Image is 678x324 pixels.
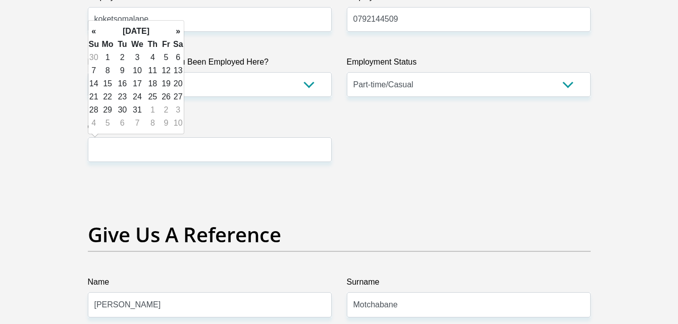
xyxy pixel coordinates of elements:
[145,51,160,64] td: 4
[88,51,99,64] td: 30
[173,77,184,90] td: 20
[99,77,116,90] td: 15
[88,292,332,317] input: Name
[116,64,129,77] td: 9
[88,25,99,38] th: «
[116,38,129,51] th: Tu
[88,7,332,32] input: Employer's Name
[160,90,173,103] td: 26
[145,38,160,51] th: Th
[99,64,116,77] td: 8
[173,25,184,38] th: »
[160,38,173,51] th: Fr
[129,77,145,90] td: 17
[99,117,116,130] td: 5
[145,117,160,130] td: 8
[160,77,173,90] td: 19
[145,77,160,90] td: 18
[88,90,99,103] td: 21
[347,292,591,317] input: Surname
[116,77,129,90] td: 16
[88,276,332,292] label: Name
[160,117,173,130] td: 9
[347,7,591,32] input: Employer Work Number
[129,103,145,117] td: 31
[116,117,129,130] td: 6
[173,38,184,51] th: Sa
[173,64,184,77] td: 13
[129,64,145,77] td: 10
[129,51,145,64] td: 3
[145,64,160,77] td: 11
[88,64,99,77] td: 7
[88,117,99,130] td: 4
[173,117,184,130] td: 10
[88,77,99,90] td: 14
[99,90,116,103] td: 22
[145,103,160,117] td: 1
[88,223,591,247] h2: Give Us A Reference
[99,38,116,51] th: Mo
[129,38,145,51] th: We
[88,121,332,137] label: Contract Expiry Date
[99,25,173,38] th: [DATE]
[88,56,332,72] label: How Many Years Have You Been Employed Here?
[88,38,99,51] th: Su
[347,56,591,72] label: Employment Status
[173,103,184,117] td: 3
[129,117,145,130] td: 7
[173,51,184,64] td: 6
[88,103,99,117] td: 28
[160,51,173,64] td: 5
[145,90,160,103] td: 25
[160,64,173,77] td: 12
[116,103,129,117] td: 30
[99,103,116,117] td: 29
[99,51,116,64] td: 1
[116,90,129,103] td: 23
[347,276,591,292] label: Surname
[160,103,173,117] td: 2
[116,51,129,64] td: 2
[173,90,184,103] td: 27
[129,90,145,103] td: 24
